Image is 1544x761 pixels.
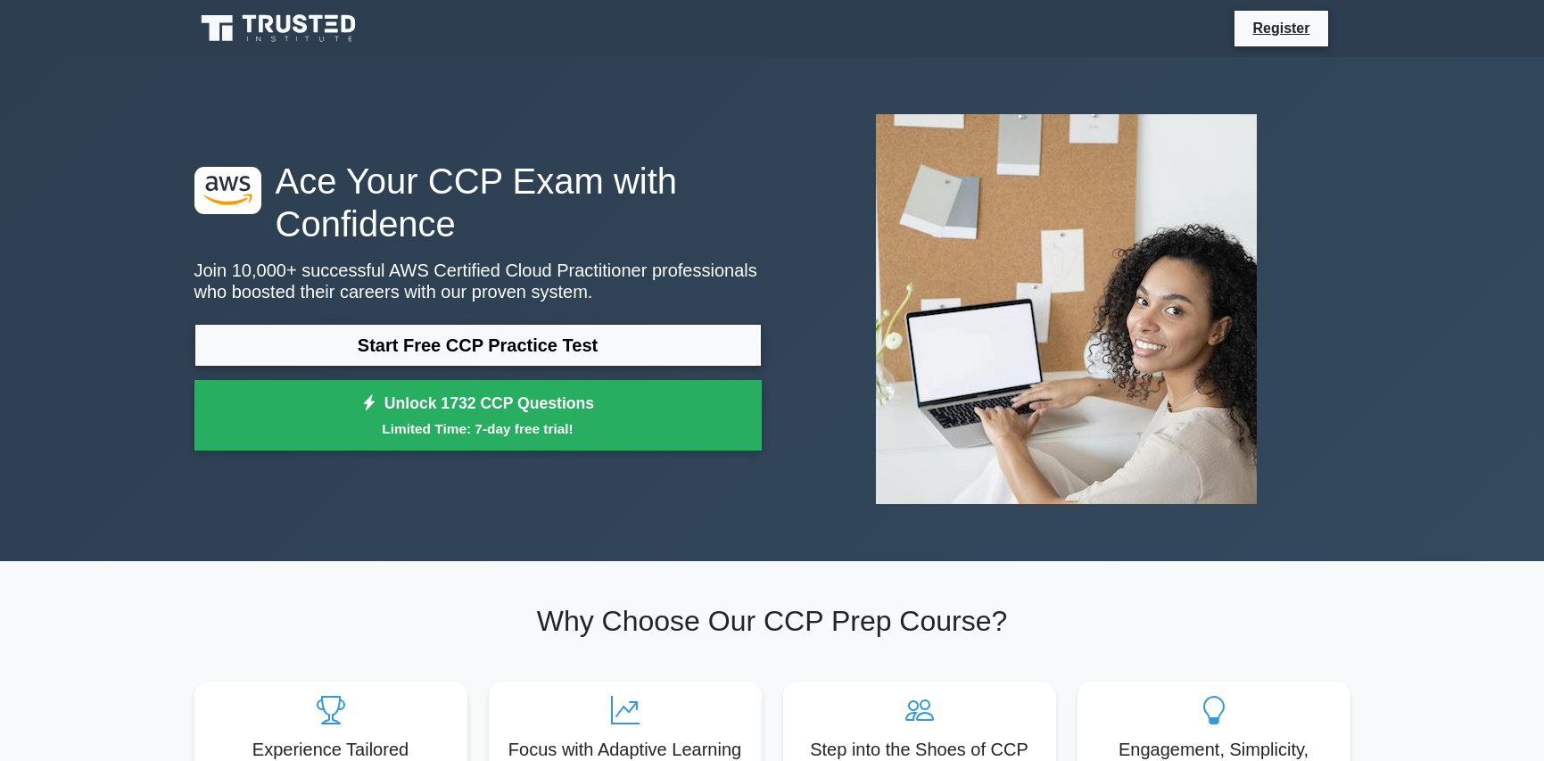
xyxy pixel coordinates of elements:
h2: Why Choose Our CCP Prep Course? [194,604,1350,638]
small: Limited Time: 7-day free trial! [217,418,739,439]
h5: Focus with Adaptive Learning [503,739,747,760]
a: Register [1242,17,1320,39]
h1: Ace Your CCP Exam with Confidence [194,160,762,245]
p: Join 10,000+ successful AWS Certified Cloud Practitioner professionals who boosted their careers ... [194,260,762,302]
a: Unlock 1732 CCP QuestionsLimited Time: 7-day free trial! [194,380,762,451]
a: Start Free CCP Practice Test [194,324,762,367]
